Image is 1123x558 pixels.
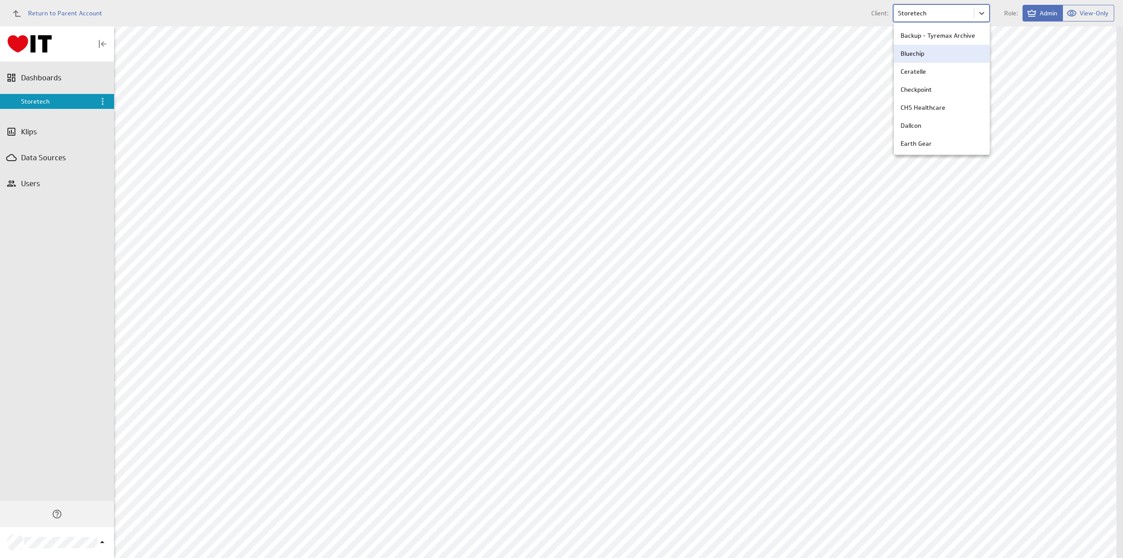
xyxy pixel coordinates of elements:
[901,85,932,94] p: Checkpoint
[901,67,926,76] p: Ceratelle
[901,31,975,40] p: Backup - Tyremax Archive
[901,121,921,130] p: Dallcon
[901,139,932,148] p: Earth Gear
[901,49,924,58] p: Bluechip
[901,103,945,112] p: CHS Healthcare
